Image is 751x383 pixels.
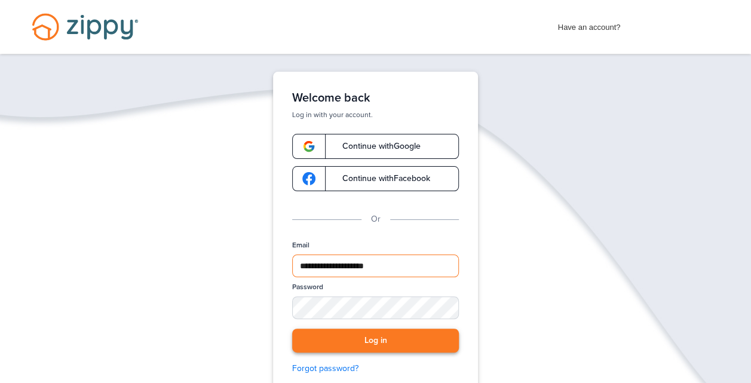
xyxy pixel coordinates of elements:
[330,142,421,151] span: Continue with Google
[292,362,459,375] a: Forgot password?
[302,172,315,185] img: google-logo
[558,15,621,34] span: Have an account?
[292,240,309,250] label: Email
[292,110,459,120] p: Log in with your account.
[292,166,459,191] a: google-logoContinue withFacebook
[292,134,459,159] a: google-logoContinue withGoogle
[292,296,459,318] input: Password
[292,91,459,105] h1: Welcome back
[292,255,459,277] input: Email
[371,213,381,226] p: Or
[302,140,315,153] img: google-logo
[292,282,323,292] label: Password
[330,174,430,183] span: Continue with Facebook
[292,329,459,353] button: Log in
